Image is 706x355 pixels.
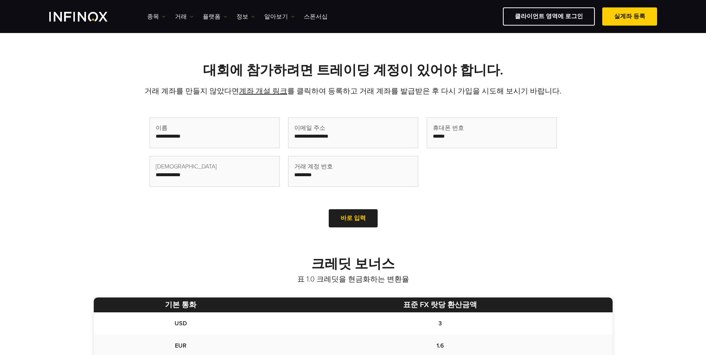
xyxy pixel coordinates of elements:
[602,7,657,26] a: 실계좌 등록
[94,86,613,96] p: 거래 계좌를 만들지 않았다면 를 클릭하여 등록하고 거래 계좌를 발급받은 후 다시 가입을 시도해 보시기 바랍니다.
[239,87,287,96] a: 계좌 개설 링크
[503,7,595,26] a: 클라이언트 영역에 로그인
[294,162,333,171] span: 거래 계정 번호
[203,12,227,21] a: 플랫폼
[156,162,217,171] span: [DEMOGRAPHIC_DATA]
[304,12,328,21] a: 스폰서십
[329,209,378,227] a: 바로 입력
[268,312,612,335] td: 3
[175,12,193,21] a: 거래
[147,12,166,21] a: 종목
[94,298,268,312] th: 기본 통화
[294,124,325,132] span: 이메일 주소
[94,274,613,285] p: 표 1.0 크레딧을 현금화하는 변환율
[264,12,295,21] a: 알아보기
[236,12,255,21] a: 정보
[156,124,168,132] span: 이름
[433,124,464,132] span: 휴대폰 번호
[94,312,268,335] td: USD
[268,298,612,312] th: 표준 FX 랏당 환산금액
[203,62,503,78] strong: 대회에 참가하려면 트레이딩 계정이 있어야 합니다.
[311,256,395,272] strong: 크레딧 보너스
[49,12,125,22] a: INFINOX Logo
